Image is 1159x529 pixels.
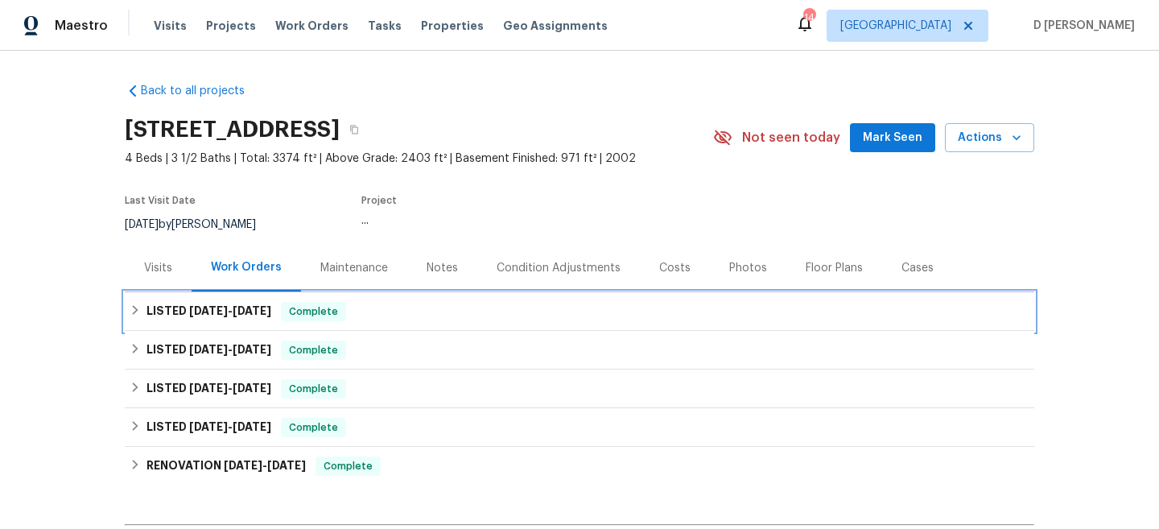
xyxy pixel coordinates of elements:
[125,151,713,167] span: 4 Beds | 3 1/2 Baths | Total: 3374 ft² | Above Grade: 2403 ft² | Basement Finished: 971 ft² | 2002
[863,128,922,148] span: Mark Seen
[742,130,840,146] span: Not seen today
[125,122,340,138] h2: [STREET_ADDRESS]
[233,305,271,316] span: [DATE]
[125,331,1034,370] div: LISTED [DATE]-[DATE]Complete
[125,215,275,234] div: by [PERSON_NAME]
[840,18,951,34] span: [GEOGRAPHIC_DATA]
[146,379,271,399] h6: LISTED
[189,305,271,316] span: -
[233,382,271,394] span: [DATE]
[233,421,271,432] span: [DATE]
[901,260,934,276] div: Cases
[361,196,397,205] span: Project
[189,344,228,355] span: [DATE]
[497,260,621,276] div: Condition Adjustments
[958,128,1021,148] span: Actions
[945,123,1034,153] button: Actions
[368,20,402,31] span: Tasks
[125,447,1034,486] div: RENOVATION [DATE]-[DATE]Complete
[189,305,228,316] span: [DATE]
[267,460,306,471] span: [DATE]
[146,457,306,476] h6: RENOVATION
[189,344,271,355] span: -
[55,18,108,34] span: Maestro
[283,381,344,397] span: Complete
[806,260,863,276] div: Floor Plans
[320,260,388,276] div: Maintenance
[1027,18,1135,34] span: D [PERSON_NAME]
[729,260,767,276] div: Photos
[146,341,271,360] h6: LISTED
[189,382,228,394] span: [DATE]
[233,344,271,355] span: [DATE]
[275,18,349,34] span: Work Orders
[283,419,344,436] span: Complete
[125,196,196,205] span: Last Visit Date
[154,18,187,34] span: Visits
[659,260,691,276] div: Costs
[146,302,271,321] h6: LISTED
[125,219,159,230] span: [DATE]
[283,342,344,358] span: Complete
[224,460,306,471] span: -
[125,83,279,99] a: Back to all projects
[189,421,228,432] span: [DATE]
[850,123,935,153] button: Mark Seen
[361,215,670,226] div: ...
[189,382,271,394] span: -
[125,292,1034,331] div: LISTED [DATE]-[DATE]Complete
[503,18,608,34] span: Geo Assignments
[224,460,262,471] span: [DATE]
[144,260,172,276] div: Visits
[211,259,282,275] div: Work Orders
[803,10,815,26] div: 14
[317,458,379,474] span: Complete
[206,18,256,34] span: Projects
[421,18,484,34] span: Properties
[125,408,1034,447] div: LISTED [DATE]-[DATE]Complete
[283,304,344,320] span: Complete
[146,418,271,437] h6: LISTED
[125,370,1034,408] div: LISTED [DATE]-[DATE]Complete
[189,421,271,432] span: -
[340,115,369,144] button: Copy Address
[427,260,458,276] div: Notes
